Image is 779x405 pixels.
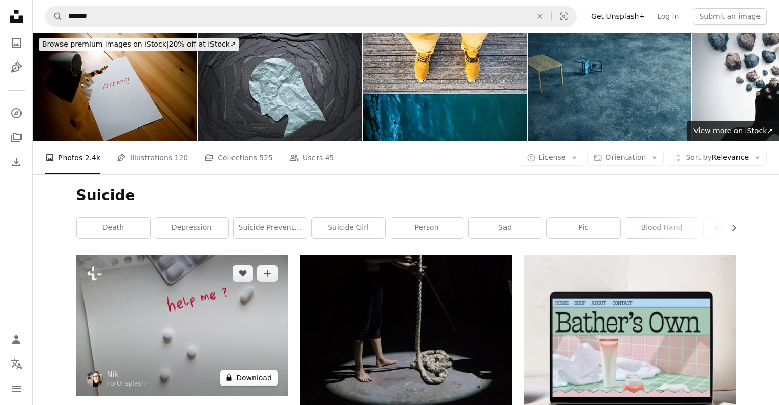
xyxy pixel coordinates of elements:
img: Watercolor filtered 3D render, showing an almost empty space, to the exception of a table and a c... [528,32,691,141]
a: Illustrations 120 [117,141,188,174]
h1: Suicide [76,186,736,205]
button: Clear [529,7,551,26]
button: Sort byRelevance [668,150,767,166]
a: Get Unsplash+ [585,8,651,25]
a: Unsplash+ [117,380,151,387]
button: Download [220,370,278,386]
button: Search Unsplash [46,7,63,26]
button: Like [233,265,253,282]
a: suicide prevention [234,218,307,238]
button: Submit an image [693,8,767,25]
img: Silhouette of depressed and anxiety person head. [198,32,362,141]
span: Sort by [686,153,711,161]
button: Language [6,354,27,374]
a: mental health [704,218,777,238]
span: License [539,153,566,161]
a: Browse premium images on iStock|20% off at iStock↗ [33,32,245,57]
form: Find visuals sitewide [45,6,577,27]
button: scroll list to the right [725,218,736,238]
button: Orientation [587,150,664,166]
a: blood hand [625,218,699,238]
a: pic [547,218,620,238]
a: depression [155,218,228,238]
span: 525 [259,152,273,163]
span: Browse premium images on iStock | [42,40,169,48]
div: For [107,380,151,388]
a: Photos [6,33,27,53]
button: License [521,150,584,166]
button: Visual search [552,7,576,26]
a: Download History [6,152,27,173]
a: View more on iStock↗ [687,121,779,141]
span: 45 [325,152,334,163]
a: Users 45 [289,141,334,174]
img: Goodbye note [33,32,197,141]
img: Man by the lake [363,32,527,141]
a: Collections [6,127,27,148]
span: View more on iStock ↗ [693,126,773,135]
a: Log in / Sign up [6,329,27,350]
a: man holding brown rope [300,329,512,338]
span: Relevance [686,153,749,163]
a: Nik [107,370,151,380]
a: person [390,218,464,238]
a: Collections 525 [204,141,273,174]
a: a close up of pills on a table with the word help me written on it [76,321,288,330]
span: 20% off at iStock ↗ [42,40,236,48]
a: Home — Unsplash [6,6,27,29]
button: Add to Collection [257,265,278,282]
a: sad [469,218,542,238]
a: Explore [6,103,27,123]
a: Log in [651,8,685,25]
img: Go to Nik's profile [87,371,103,387]
a: Illustrations [6,57,27,78]
a: suicide girl [312,218,385,238]
button: Menu [6,378,27,399]
img: a close up of pills on a table with the word help me written on it [76,255,288,396]
a: death [77,218,150,238]
span: 120 [175,152,188,163]
span: Orientation [605,153,646,161]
